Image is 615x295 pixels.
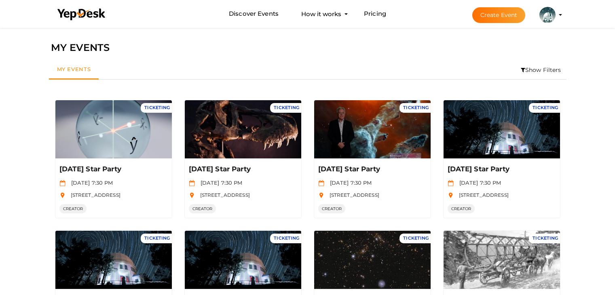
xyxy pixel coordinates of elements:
[326,179,372,186] span: [DATE] 7:30 PM
[189,204,216,213] span: CREATOR
[59,192,66,198] img: location.svg
[197,179,243,186] span: [DATE] 7:30 PM
[189,192,195,198] img: location.svg
[59,164,166,174] p: [DATE] Star Party
[57,66,91,72] span: My Events
[325,192,379,198] span: [STREET_ADDRESS]
[59,180,66,186] img: calendar.svg
[51,40,564,55] div: MY EVENTS
[318,180,324,186] img: calendar.svg
[448,192,454,198] img: location.svg
[448,204,475,213] span: CREATOR
[318,192,324,198] img: location.svg
[318,204,346,213] span: CREATOR
[364,6,386,21] a: Pricing
[448,180,454,186] img: calendar.svg
[229,6,279,21] a: Discover Events
[318,164,425,174] p: [DATE] Star Party
[472,7,526,23] button: Create Event
[189,180,195,186] img: calendar.svg
[196,192,250,198] span: [STREET_ADDRESS]
[516,61,566,79] li: Show Filters
[189,164,295,174] p: [DATE] Star Party
[67,192,120,198] span: [STREET_ADDRESS]
[67,179,113,186] span: [DATE] 7:30 PM
[455,179,501,186] span: [DATE] 7:30 PM
[299,6,344,21] button: How it works
[448,164,554,174] p: [DATE] Star Party
[539,7,556,23] img: KH323LD6_small.jpeg
[455,192,509,198] span: [STREET_ADDRESS]
[49,61,99,80] a: My Events
[59,204,87,213] span: CREATOR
